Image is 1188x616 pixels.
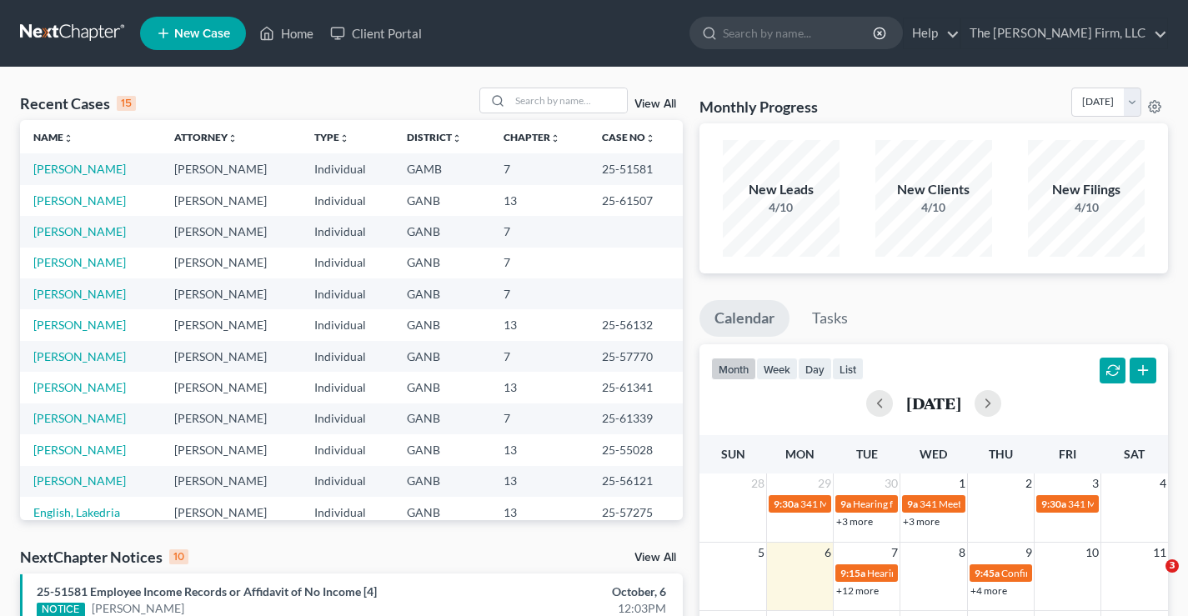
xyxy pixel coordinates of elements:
[161,278,302,309] td: [PERSON_NAME]
[393,185,490,216] td: GANB
[490,372,589,403] td: 13
[161,153,302,184] td: [PERSON_NAME]
[774,498,799,510] span: 9:30a
[589,185,683,216] td: 25-61507
[800,498,950,510] span: 341 Meeting for [PERSON_NAME]
[33,349,126,363] a: [PERSON_NAME]
[301,185,393,216] td: Individual
[907,498,918,510] span: 9a
[301,216,393,247] td: Individual
[174,131,238,143] a: Attorneyunfold_more
[853,498,983,510] span: Hearing for [PERSON_NAME]
[989,447,1013,461] span: Thu
[169,549,188,564] div: 10
[161,403,302,434] td: [PERSON_NAME]
[510,88,627,113] input: Search by name...
[33,443,126,457] a: [PERSON_NAME]
[1028,199,1145,216] div: 4/10
[589,341,683,372] td: 25-57770
[33,380,126,394] a: [PERSON_NAME]
[33,411,126,425] a: [PERSON_NAME]
[903,515,940,528] a: +3 more
[393,153,490,184] td: GAMB
[37,584,377,598] a: 25-51581 Employee Income Records or Affidavit of No Income [4]
[393,403,490,434] td: GANB
[840,567,865,579] span: 9:15a
[228,133,238,143] i: unfold_more
[975,567,1000,579] span: 9:45a
[645,133,655,143] i: unfold_more
[1158,473,1168,493] span: 4
[836,515,873,528] a: +3 more
[301,309,393,340] td: Individual
[589,153,683,184] td: 25-51581
[699,300,789,337] a: Calendar
[550,133,560,143] i: unfold_more
[1041,498,1066,510] span: 9:30a
[816,473,833,493] span: 29
[468,583,666,600] div: October, 6
[602,131,655,143] a: Case Nounfold_more
[504,131,560,143] a: Chapterunfold_more
[339,133,349,143] i: unfold_more
[867,567,997,579] span: Hearing for [PERSON_NAME]
[589,434,683,465] td: 25-55028
[393,341,490,372] td: GANB
[756,358,798,380] button: week
[161,216,302,247] td: [PERSON_NAME]
[174,28,230,40] span: New Case
[161,497,302,528] td: [PERSON_NAME]
[490,248,589,278] td: 7
[490,497,589,528] td: 13
[33,473,126,488] a: [PERSON_NAME]
[20,93,136,113] div: Recent Cases
[161,185,302,216] td: [PERSON_NAME]
[906,394,961,412] h2: [DATE]
[33,162,126,176] a: [PERSON_NAME]
[20,547,188,567] div: NextChapter Notices
[393,466,490,497] td: GANB
[490,434,589,465] td: 13
[1165,559,1179,573] span: 3
[875,180,992,199] div: New Clients
[322,18,430,48] a: Client Portal
[314,131,349,143] a: Typeunfold_more
[301,278,393,309] td: Individual
[393,248,490,278] td: GANB
[161,372,302,403] td: [PERSON_NAME]
[589,372,683,403] td: 25-61341
[161,341,302,372] td: [PERSON_NAME]
[490,466,589,497] td: 13
[1151,543,1168,563] span: 11
[589,497,683,528] td: 25-57275
[756,543,766,563] span: 5
[393,497,490,528] td: GANB
[1090,473,1100,493] span: 3
[699,97,818,117] h3: Monthly Progress
[797,300,863,337] a: Tasks
[840,498,851,510] span: 9a
[970,584,1007,597] a: +4 more
[393,216,490,247] td: GANB
[711,358,756,380] button: month
[490,341,589,372] td: 7
[33,255,126,269] a: [PERSON_NAME]
[301,403,393,434] td: Individual
[1084,543,1100,563] span: 10
[393,278,490,309] td: GANB
[589,466,683,497] td: 25-56121
[33,318,126,332] a: [PERSON_NAME]
[452,133,462,143] i: unfold_more
[798,358,832,380] button: day
[723,18,875,48] input: Search by name...
[490,216,589,247] td: 7
[1131,559,1171,599] iframe: Intercom live chat
[63,133,73,143] i: unfold_more
[393,434,490,465] td: GANB
[393,309,490,340] td: GANB
[920,447,947,461] span: Wed
[920,498,1070,510] span: 341 Meeting for [PERSON_NAME]
[836,584,879,597] a: +12 more
[393,372,490,403] td: GANB
[1124,447,1145,461] span: Sat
